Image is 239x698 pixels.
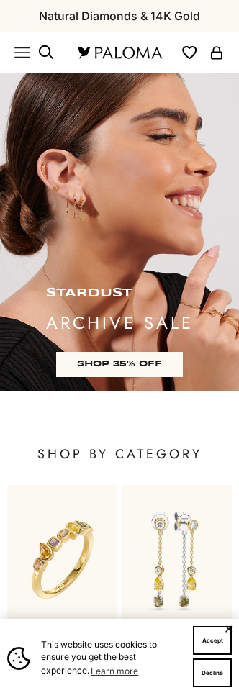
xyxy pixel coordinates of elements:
img: Cookie banner [7,647,30,670]
p: SHOP BY CATEGORY [5,440,234,468]
button: Accept [193,626,232,655]
a: RINGS [5,483,119,658]
button: Decline [193,658,232,687]
button: Close [224,625,233,633]
a: Learn more [89,663,140,679]
nav: Secondary navigation [181,43,225,61]
span: This website uses cookies to ensure you get the best experience. [41,638,182,679]
p: ARCHIVE SALE [46,312,194,334]
p: STARDUST [46,286,194,301]
p: Natural Diamonds & 14K Gold [39,6,200,25]
a: EARRINGS [119,483,234,658]
a: SHOP 35% OFF [56,352,183,377]
nav: Primary navigation [14,44,60,61]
